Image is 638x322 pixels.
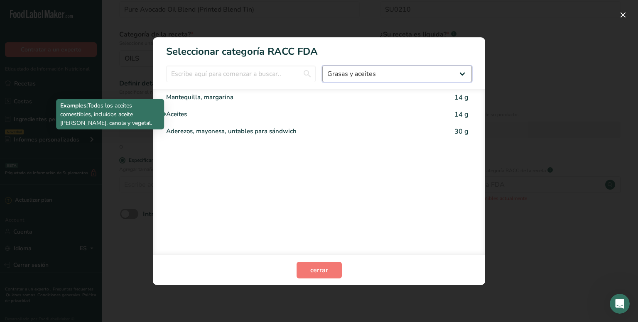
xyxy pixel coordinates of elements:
[60,102,88,110] b: Examples:
[153,37,485,59] h1: Seleccionar categoría RACC FDA
[454,127,469,136] span: 30 g
[297,262,342,278] button: cerrar
[454,110,469,119] span: 14 g
[310,265,328,275] span: cerrar
[166,127,402,136] div: Aderezos, mayonesa, untables para sándwich
[454,93,469,102] span: 14 g
[610,294,630,314] iframe: Intercom live chat
[166,93,402,102] div: Mantequilla, margarina
[60,101,160,127] p: Todos los aceites comestibles, incluidos aceite [PERSON_NAME], canola y vegetal.
[166,66,316,82] input: Escribe aquí para comenzar a buscar..
[166,110,402,119] div: Aceites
